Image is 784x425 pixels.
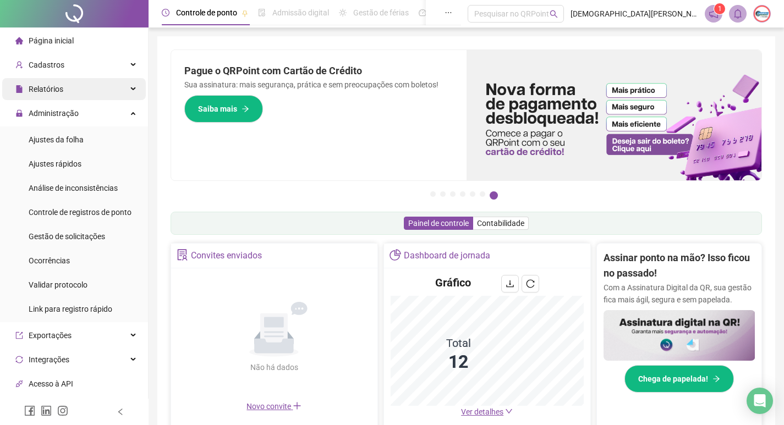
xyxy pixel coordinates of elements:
img: 24430 [754,5,770,22]
img: banner%2F096dab35-e1a4-4d07-87c2-cf089f3812bf.png [467,50,762,180]
span: Novo convite [246,402,301,411]
span: sync [15,356,23,363]
span: Ver detalhes [461,407,503,416]
span: Ocorrências [29,256,70,265]
span: search [550,10,558,18]
span: reload [526,279,535,288]
span: home [15,37,23,45]
span: Acesso à API [29,379,73,388]
span: file-done [258,9,266,16]
button: 7 [490,191,498,200]
span: user-add [15,61,23,69]
span: Exportações [29,331,72,340]
span: Contabilidade [477,219,524,228]
button: 1 [430,191,436,197]
div: Open Intercom Messenger [747,388,773,414]
span: api [15,380,23,388]
span: pie-chart [390,249,401,261]
button: Chega de papelada! [624,365,734,393]
span: clock-circle [162,9,169,16]
span: Análise de inconsistências [29,184,118,192]
span: sun [339,9,347,16]
span: Admissão digital [272,8,329,17]
p: Sua assinatura: mais segurança, prática e sem preocupações com boletos! [184,79,453,91]
p: Com a Assinatura Digital da QR, sua gestão fica mais ágil, segura e sem papelada. [604,282,755,306]
span: Página inicial [29,36,74,45]
span: Painel de controle [408,219,469,228]
span: Gestão de férias [353,8,409,17]
span: Administração [29,109,79,118]
span: file [15,85,23,93]
a: Ver detalhes down [461,407,513,416]
div: Convites enviados [191,246,262,265]
span: down [505,407,513,415]
button: Saiba mais [184,95,263,123]
button: 3 [450,191,456,197]
span: ellipsis [445,9,452,16]
h4: Gráfico [435,275,471,290]
span: instagram [57,405,68,416]
img: banner%2F02c71560-61a6-44d4-94b9-c8ab97240462.png [604,310,755,361]
h2: Assinar ponto na mão? Isso ficou no passado! [604,250,755,282]
span: export [15,332,23,339]
button: 4 [460,191,465,197]
span: Controle de registros de ponto [29,208,131,217]
div: Dashboard de jornada [404,246,490,265]
span: dashboard [419,9,426,16]
span: Ajustes rápidos [29,159,81,168]
span: download [506,279,514,288]
button: 5 [470,191,475,197]
span: Link para registro rápido [29,305,112,313]
span: Cadastros [29,60,64,69]
span: 1 [718,5,722,13]
span: Integrações [29,355,69,364]
span: Relatórios [29,85,63,93]
span: [DEMOGRAPHIC_DATA][PERSON_NAME] - CRISROLI CENTRO AUTOMOTIVO [571,8,698,20]
sup: 1 [714,3,725,14]
span: Ajustes da folha [29,135,84,144]
span: notification [709,9,719,19]
button: 6 [480,191,485,197]
span: arrow-right [242,105,249,113]
span: plus [293,401,301,410]
span: Gestão de solicitações [29,232,105,241]
div: Não há dados [223,361,325,373]
h2: Pague o QRPoint com Cartão de Crédito [184,63,453,79]
span: solution [177,249,188,261]
span: Validar protocolo [29,280,87,289]
span: facebook [24,405,35,416]
button: 2 [440,191,446,197]
span: Chega de papelada! [638,373,708,385]
span: linkedin [41,405,52,416]
span: arrow-right [712,375,720,383]
span: Saiba mais [198,103,237,115]
span: pushpin [242,10,248,16]
span: left [117,408,124,416]
span: bell [733,9,743,19]
span: lock [15,109,23,117]
span: Controle de ponto [176,8,237,17]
